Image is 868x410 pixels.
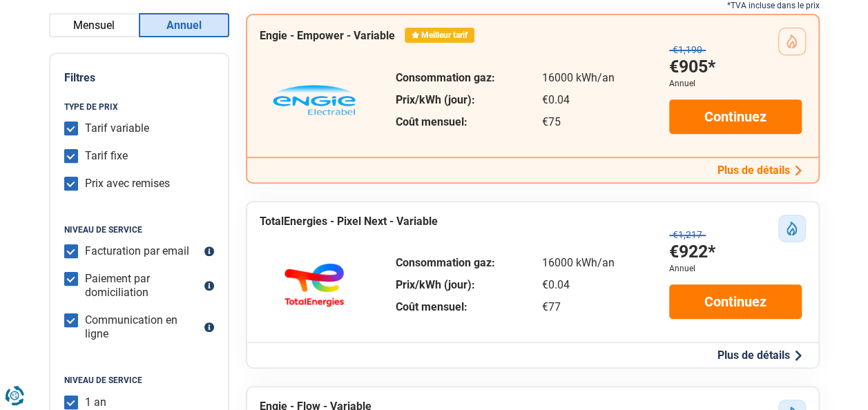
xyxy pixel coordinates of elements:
button: Plus de détails [713,348,806,362]
button: Mensuel [49,13,139,37]
div: Coût mensuel: [396,302,495,313]
label: 1 an [85,396,106,409]
div: Annuel [669,264,695,273]
div: Prix/kWh (jour): [396,95,495,106]
legend: Niveau de service [64,225,214,235]
div: €1,190 [669,44,706,56]
div: Coût mensuel: [396,117,495,128]
div: 16000 kWh/an [542,72,615,84]
div: Annuel [669,79,695,88]
div: €1,217 [669,229,706,241]
div: €922* [669,241,715,264]
button: Plus de détails [713,163,806,177]
label: Paiement par domiciliation [85,272,201,300]
div: €905* [669,56,715,79]
label: Facturation par email [85,244,189,258]
h3: TotalEnergies - Pixel Next - Variable [260,215,438,228]
img: Engie [273,85,356,115]
div: Prix/kWh (jour): [396,280,495,291]
div: Meilleur tarif [405,28,474,43]
div: Consommation gaz: [396,257,495,269]
label: Tarif fixe [85,149,128,163]
label: Prix avec remises [85,177,170,191]
div: €75 [542,117,615,128]
legend: Type de prix [64,102,214,112]
div: €77 [542,302,615,313]
div: 16000 kWh/an [542,257,615,269]
button: Annuel [139,13,229,37]
div: €0.04 [542,280,615,291]
div: €0.04 [542,95,615,106]
a: Continuez [669,99,802,134]
a: Continuez [669,284,802,319]
div: Consommation gaz: [396,72,495,84]
label: Communication en ligne [85,313,201,341]
legend: Niveau de service [64,375,214,385]
h2: Filtres [64,71,214,84]
label: Tarif variable [85,121,149,135]
h3: Engie - Empower - Variable [260,29,395,42]
img: TotalEnergies [273,263,356,307]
